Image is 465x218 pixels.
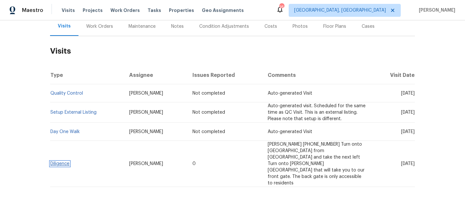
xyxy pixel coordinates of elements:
[129,23,156,30] div: Maintenance
[268,130,312,134] span: Auto-generated Visit
[58,23,71,29] div: Visits
[129,110,163,115] span: [PERSON_NAME]
[192,130,225,134] span: Not completed
[199,23,249,30] div: Condition Adjustments
[50,161,69,166] a: Diligence
[268,91,312,96] span: Auto-generated Visit
[50,110,97,115] a: Setup External Listing
[263,66,372,84] th: Comments
[50,66,124,84] th: Type
[401,91,415,96] span: [DATE]
[294,7,386,14] span: [GEOGRAPHIC_DATA], [GEOGRAPHIC_DATA]
[50,36,415,66] h2: Visits
[401,110,415,115] span: [DATE]
[268,142,365,185] span: [PERSON_NAME] [PHONE_NUMBER] Turn onto [GEOGRAPHIC_DATA] from [GEOGRAPHIC_DATA] and take the next...
[401,130,415,134] span: [DATE]
[401,161,415,166] span: [DATE]
[416,7,455,14] span: [PERSON_NAME]
[83,7,103,14] span: Projects
[50,130,80,134] a: Day One Walk
[268,104,366,121] span: Auto-generated visit. Scheduled for the same time as QC Visit. This is an external listing. Pleas...
[279,4,284,10] div: 16
[293,23,308,30] div: Photos
[192,110,225,115] span: Not completed
[86,23,113,30] div: Work Orders
[129,130,163,134] span: [PERSON_NAME]
[110,7,140,14] span: Work Orders
[362,23,375,30] div: Cases
[192,91,225,96] span: Not completed
[323,23,346,30] div: Floor Plans
[129,91,163,96] span: [PERSON_NAME]
[50,91,83,96] a: Quality Control
[124,66,187,84] th: Assignee
[129,161,163,166] span: [PERSON_NAME]
[372,66,415,84] th: Visit Date
[171,23,184,30] div: Notes
[148,8,161,13] span: Tasks
[202,7,244,14] span: Geo Assignments
[264,23,277,30] div: Costs
[187,66,263,84] th: Issues Reported
[192,161,196,166] span: 0
[22,7,43,14] span: Maestro
[169,7,194,14] span: Properties
[62,7,75,14] span: Visits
